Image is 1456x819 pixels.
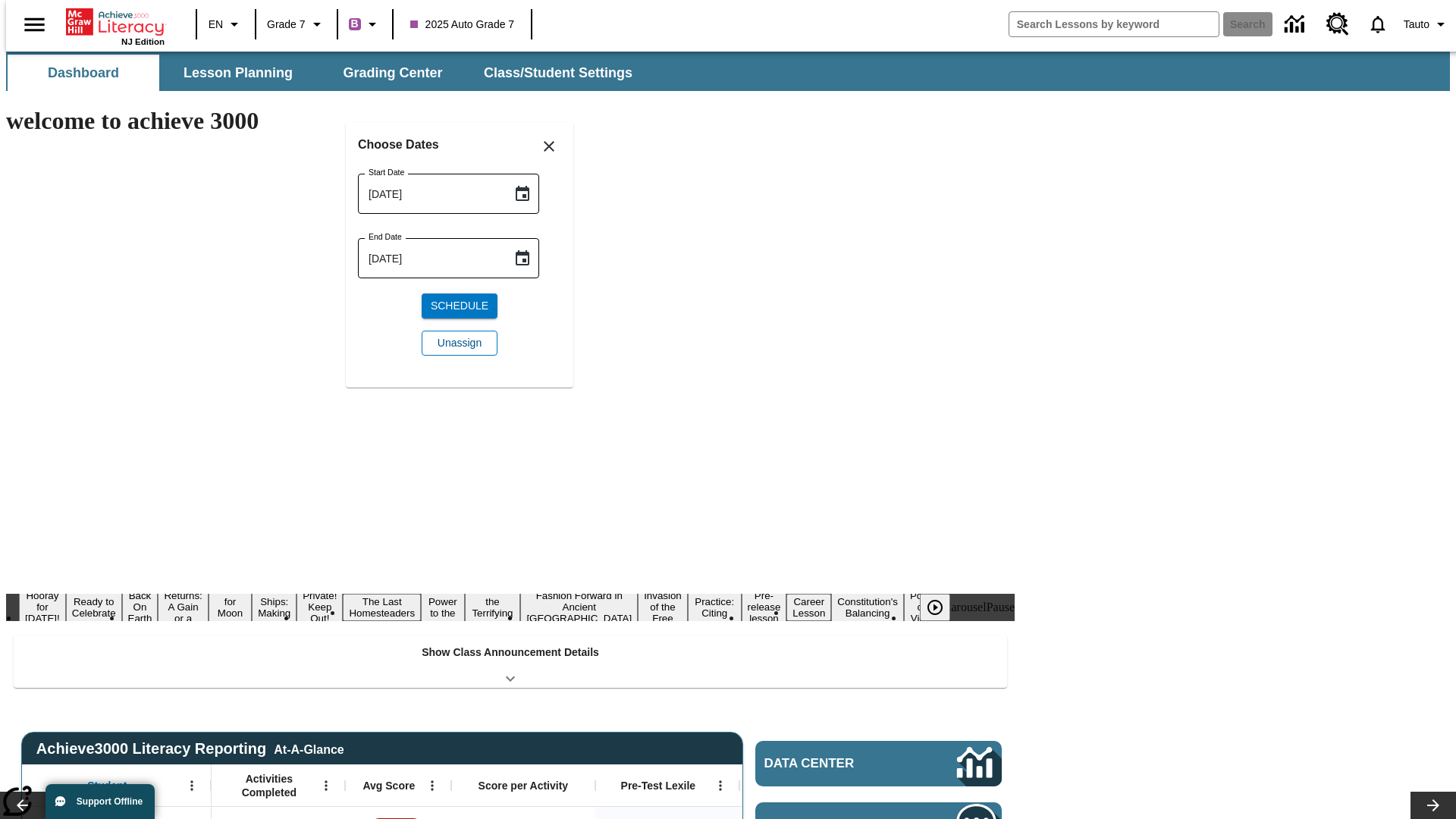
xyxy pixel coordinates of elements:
button: Slide 2 Get Ready to Celebrate Juneteenth! [66,582,122,632]
div: Play [920,594,965,621]
button: Slide 13 Mixed Practice: Citing Evidence [688,582,742,632]
span: Score per Activity [479,779,569,792]
button: Unassign [422,331,497,356]
span: B [351,14,359,33]
button: Lesson carousel, Next [1410,792,1456,819]
button: Open side menu [12,2,57,47]
span: Pre-Test Lexile [621,779,696,792]
input: MMMM-DD-YYYY [358,174,501,214]
button: Slide 3 Back On Earth [122,588,158,626]
button: Play [920,594,950,621]
span: 2025 Auto Grade 7 [410,17,515,33]
button: Close [531,128,567,165]
span: Activities Completed [219,772,319,799]
div: Choose date [358,134,561,368]
div: SubNavbar [6,55,646,91]
button: Choose date, selected date is Sep 29, 2025 [507,179,538,209]
button: Support Offline [45,784,155,819]
button: Lesson Planning [162,55,314,91]
button: Slide 5 Time for Moon Rules? [209,582,252,632]
span: Lesson Planning [184,64,293,82]
div: Show Class Announcement Details [14,635,1007,688]
button: Slide 1 Hooray for Constitution Day! [19,588,66,626]
button: Slide 14 Pre-release lesson [742,588,787,626]
a: Data Center [1276,4,1317,45]
button: Boost Class color is purple. Change class color [343,11,388,38]
a: Data Center [755,741,1002,786]
span: Avg Score [362,779,415,792]
div: At-A-Glance [274,740,344,757]
button: Slide 9 Solar Power to the People [421,582,465,632]
label: Start Date [369,167,404,178]
div: Home [66,5,165,46]
span: Grading Center [343,64,442,82]
button: Grade: Grade 7, Select a grade [261,11,332,38]
h6: Choose Dates [358,134,561,155]
button: Slide 17 Point of View [904,588,939,626]
button: Schedule [422,293,497,318]
body: Maximum 600 characters Press Escape to exit toolbar Press Alt + F10 to reach toolbar [6,12,221,26]
button: Language: EN, Select a language [202,11,250,38]
button: Slide 15 Career Lesson [786,594,831,621]
a: Notifications [1358,5,1398,44]
span: Unassign [438,335,482,351]
span: Class/Student Settings [484,64,632,82]
button: Slide 16 The Constitution's Balancing Act [831,582,904,632]
a: Home [66,7,165,37]
div: heroCarouselPause [921,601,1015,614]
span: NJ Edition [121,37,165,46]
button: Slide 12 The Invasion of the Free CD [638,576,688,638]
div: SubNavbar [6,52,1450,91]
button: Choose date, selected date is Sep 29, 2025 [507,243,538,274]
input: search field [1009,12,1219,36]
span: Dashboard [48,64,119,82]
span: EN [209,17,223,33]
span: Tauto [1404,17,1429,33]
button: Slide 6 Cruise Ships: Making Waves [252,582,297,632]
button: Slide 10 Attack of the Terrifying Tomatoes [465,582,521,632]
button: Open Menu [421,774,444,797]
button: Profile/Settings [1398,11,1456,38]
span: Grade 7 [267,17,306,33]
button: Slide 8 The Last Homesteaders [343,594,421,621]
span: Schedule [431,298,488,314]
button: Class/Student Settings [472,55,645,91]
button: Open Menu [315,774,337,797]
span: Data Center [764,756,906,771]
button: Slide 11 Fashion Forward in Ancient Rome [520,588,638,626]
button: Slide 7 Private! Keep Out! [297,588,343,626]
input: MMMM-DD-YYYY [358,238,501,278]
a: Resource Center, Will open in new tab [1317,4,1358,45]
span: Student [87,779,127,792]
button: Slide 4 Free Returns: A Gain or a Drain? [158,576,208,638]
button: Open Menu [709,774,732,797]
button: Open Menu [180,774,203,797]
h1: welcome to achieve 3000 [6,107,1015,135]
span: Support Offline [77,796,143,807]
p: Show Class Announcement Details [422,645,599,661]
button: Grading Center [317,55,469,91]
button: Dashboard [8,55,159,91]
label: End Date [369,231,402,243]
span: Achieve3000 Literacy Reporting [36,740,344,758]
